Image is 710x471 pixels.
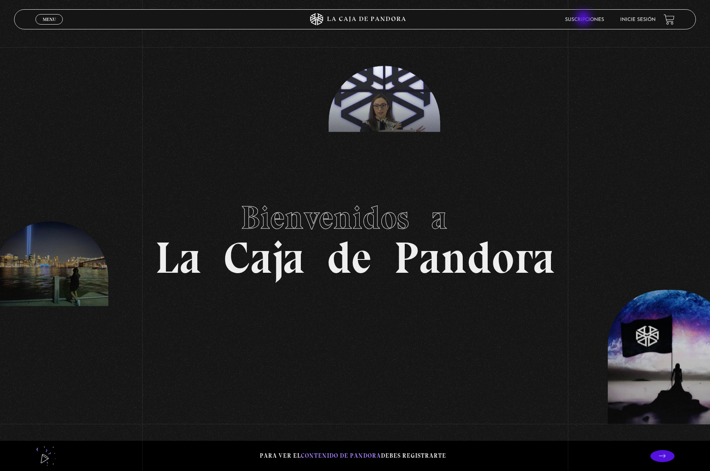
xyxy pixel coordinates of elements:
[241,198,470,237] span: Bienvenidos a
[260,450,446,461] p: Para ver el debes registrarte
[155,191,555,280] h1: La Caja de Pandora
[664,14,675,25] a: View your shopping cart
[40,24,59,29] span: Cerrar
[301,452,381,459] span: contenido de Pandora
[620,17,656,22] a: Inicie sesión
[43,17,56,22] span: Menu
[565,17,604,22] a: Suscripciones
